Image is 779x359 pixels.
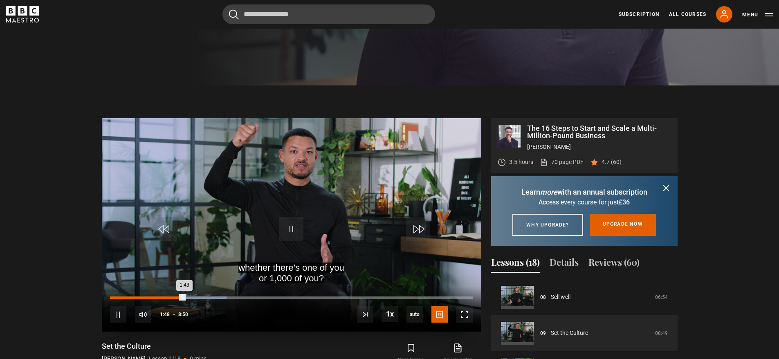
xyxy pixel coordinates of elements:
[110,296,472,299] div: Progress Bar
[222,4,435,24] input: Search
[110,306,126,323] button: Pause
[742,11,773,19] button: Toggle navigation
[102,341,207,351] h1: Set the Culture
[590,214,656,236] a: Upgrade now
[527,125,671,139] p: The 16 Steps to Start and Scale a Multi-Million-Pound Business
[619,11,659,18] a: Subscription
[178,307,188,322] span: 8:50
[431,306,448,323] button: Captions
[602,158,622,166] p: 4.7 (60)
[160,307,170,322] span: 1:48
[527,143,671,151] p: [PERSON_NAME]
[619,198,630,206] span: £36
[551,293,570,301] a: Sell well
[456,306,473,323] button: Fullscreen
[382,306,398,322] button: Playback Rate
[6,6,39,22] svg: BBC Maestro
[135,306,151,323] button: Mute
[540,188,557,196] i: more
[491,256,540,273] button: Lessons (18)
[588,256,640,273] button: Reviews (60)
[501,186,668,197] p: Learn with an annual subscription
[550,256,579,273] button: Details
[512,214,583,236] a: Why upgrade?
[509,158,533,166] p: 3.5 hours
[540,158,584,166] a: 70 page PDF
[501,197,668,207] p: Access every course for just
[173,312,175,317] span: -
[551,329,588,337] a: Set the Culture
[357,306,373,323] button: Next Lesson
[406,306,423,323] div: Current quality: 720p
[669,11,706,18] a: All Courses
[229,9,239,20] button: Submit the search query
[102,118,481,332] video-js: Video Player
[406,306,423,323] span: auto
